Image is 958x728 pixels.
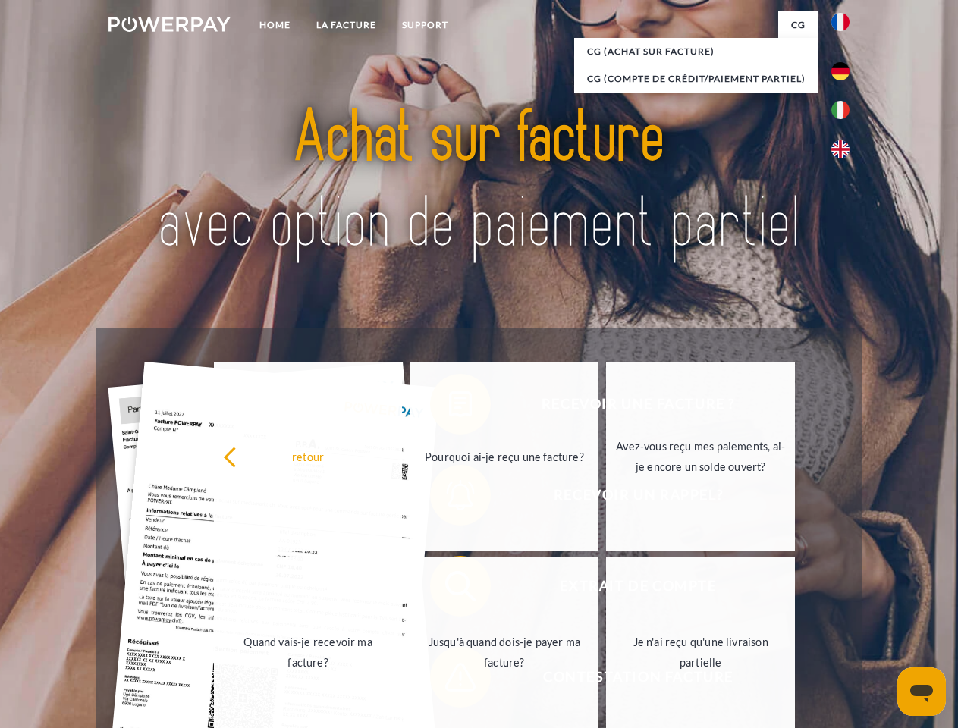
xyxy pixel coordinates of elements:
div: Pourquoi ai-je reçu une facture? [419,446,589,466]
a: CG [778,11,818,39]
img: title-powerpay_fr.svg [145,73,813,290]
div: Avez-vous reçu mes paiements, ai-je encore un solde ouvert? [615,436,786,477]
iframe: Bouton de lancement de la fenêtre de messagerie [897,667,946,716]
div: Jusqu'à quand dois-je payer ma facture? [419,632,589,673]
img: it [831,101,850,119]
a: CG (Compte de crédit/paiement partiel) [574,65,818,93]
img: fr [831,13,850,31]
a: Avez-vous reçu mes paiements, ai-je encore un solde ouvert? [606,362,795,551]
a: CG (achat sur facture) [574,38,818,65]
div: Je n'ai reçu qu'une livraison partielle [615,632,786,673]
div: Quand vais-je recevoir ma facture? [223,632,394,673]
img: logo-powerpay-white.svg [108,17,231,32]
a: Support [389,11,461,39]
a: Home [247,11,303,39]
img: en [831,140,850,158]
div: retour [223,446,394,466]
a: LA FACTURE [303,11,389,39]
img: de [831,62,850,80]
